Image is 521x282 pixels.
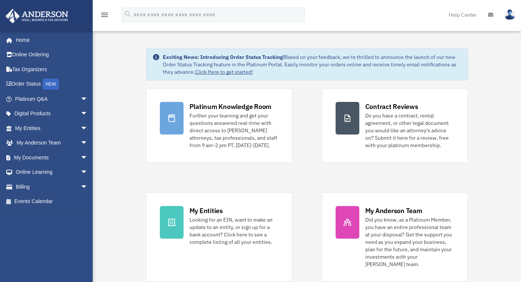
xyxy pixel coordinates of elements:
[5,92,99,106] a: Platinum Q&Aarrow_drop_down
[146,192,292,282] a: My Entities Looking for an EIN, want to make an update to an entity, or sign up for a bank accoun...
[80,179,95,195] span: arrow_drop_down
[5,77,99,92] a: Order StatusNEW
[146,88,292,163] a: Platinum Knowledge Room Further your learning and get your questions answered real-time with dire...
[322,192,468,282] a: My Anderson Team Did you know, as a Platinum Member, you have an entire professional team at your...
[80,165,95,180] span: arrow_drop_down
[5,121,99,136] a: My Entitiesarrow_drop_down
[365,206,422,215] div: My Anderson Team
[100,10,109,19] i: menu
[43,79,59,90] div: NEW
[189,102,272,111] div: Platinum Knowledge Room
[80,106,95,122] span: arrow_drop_down
[365,102,418,111] div: Contract Reviews
[5,165,99,180] a: Online Learningarrow_drop_down
[80,150,95,165] span: arrow_drop_down
[365,112,454,149] div: Do you have a contract, rental agreement, or other legal document you would like an attorney's ad...
[80,92,95,107] span: arrow_drop_down
[5,136,99,150] a: My Anderson Teamarrow_drop_down
[189,112,278,149] div: Further your learning and get your questions answered real-time with direct access to [PERSON_NAM...
[163,53,462,76] div: Based on your feedback, we're thrilled to announce the launch of our new Order Status Tracking fe...
[189,216,278,246] div: Looking for an EIN, want to make an update to an entity, or sign up for a bank account? Click her...
[5,47,99,62] a: Online Ordering
[124,10,132,18] i: search
[5,106,99,121] a: Digital Productsarrow_drop_down
[504,9,515,20] img: User Pic
[3,9,70,23] img: Anderson Advisors Platinum Portal
[5,150,99,165] a: My Documentsarrow_drop_down
[80,136,95,151] span: arrow_drop_down
[5,62,99,77] a: Tax Organizers
[365,216,454,268] div: Did you know, as a Platinum Member, you have an entire professional team at your disposal? Get th...
[195,69,253,75] a: Click Here to get started!
[100,13,109,19] a: menu
[80,121,95,136] span: arrow_drop_down
[322,88,468,163] a: Contract Reviews Do you have a contract, rental agreement, or other legal document you would like...
[163,54,284,60] strong: Exciting News: Introducing Order Status Tracking!
[5,33,95,47] a: Home
[5,194,99,209] a: Events Calendar
[5,179,99,194] a: Billingarrow_drop_down
[189,206,223,215] div: My Entities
